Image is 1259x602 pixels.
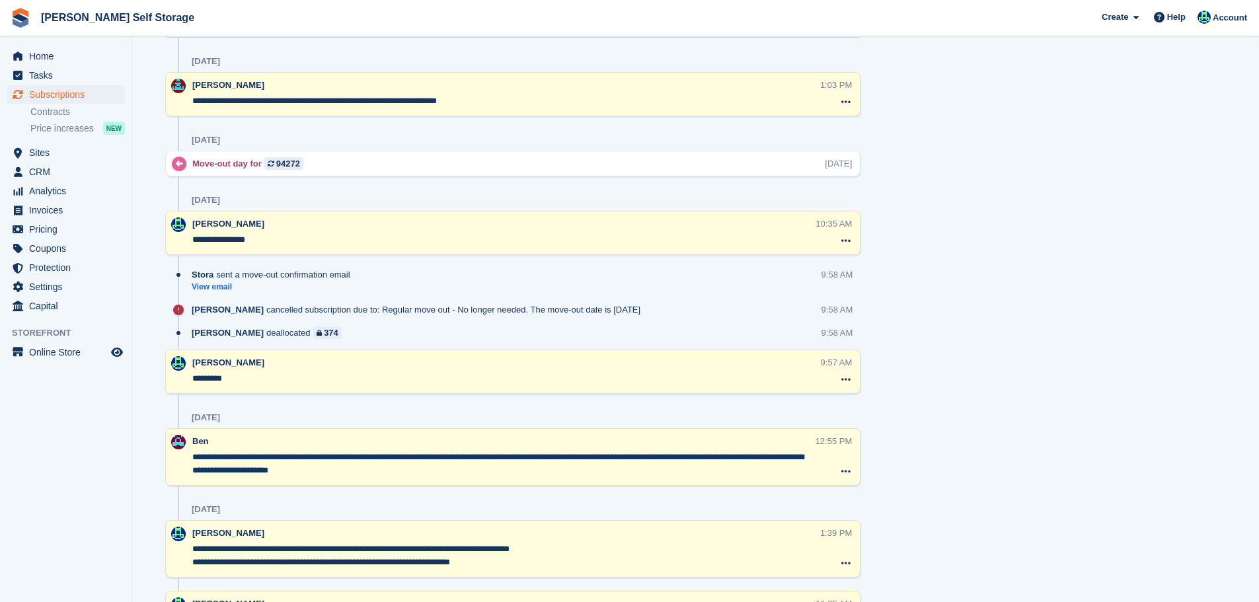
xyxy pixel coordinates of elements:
[171,217,186,232] img: Jenna Kennedy
[821,356,853,369] div: 9:57 AM
[192,268,357,281] div: sent a move-out confirmation email
[29,182,108,200] span: Analytics
[192,357,264,367] span: [PERSON_NAME]
[29,278,108,296] span: Settings
[29,163,108,181] span: CRM
[29,297,108,315] span: Capital
[192,195,220,206] div: [DATE]
[192,219,264,229] span: [PERSON_NAME]
[1102,11,1128,24] span: Create
[7,201,125,219] a: menu
[820,79,852,91] div: 1:03 PM
[7,163,125,181] a: menu
[7,182,125,200] a: menu
[171,356,186,371] img: Jenna Kennedy
[192,303,264,316] span: [PERSON_NAME]
[1213,11,1247,24] span: Account
[821,303,853,316] div: 9:58 AM
[171,79,186,93] img: Dev Yildirim
[7,297,125,315] a: menu
[821,326,853,339] div: 9:58 AM
[820,527,852,539] div: 1:39 PM
[11,8,30,28] img: stora-icon-8386f47178a22dfd0bd8f6a31ec36ba5ce8667c1dd55bd0f319d3a0aa187defe.svg
[7,85,125,104] a: menu
[171,435,186,449] img: Ben
[276,157,300,170] div: 94272
[313,326,342,339] a: 374
[7,143,125,162] a: menu
[7,66,125,85] a: menu
[7,239,125,258] a: menu
[192,303,647,316] div: cancelled subscription due to: Regular move out - No longer needed. The move-out date is [DATE]
[192,157,310,170] div: Move-out day for
[192,326,348,339] div: deallocated
[30,106,125,118] a: Contracts
[816,217,852,230] div: 10:35 AM
[36,7,200,28] a: [PERSON_NAME] Self Storage
[816,435,853,447] div: 12:55 PM
[103,122,125,135] div: NEW
[192,326,264,339] span: [PERSON_NAME]
[29,343,108,361] span: Online Store
[171,527,186,541] img: Jenna Kennedy
[30,122,94,135] span: Price increases
[30,121,125,135] a: Price increases NEW
[29,258,108,277] span: Protection
[192,56,220,67] div: [DATE]
[264,157,303,170] a: 94272
[7,258,125,277] a: menu
[29,201,108,219] span: Invoices
[192,436,209,446] span: Ben
[192,528,264,538] span: [PERSON_NAME]
[192,282,357,293] a: View email
[109,344,125,360] a: Preview store
[7,343,125,361] a: menu
[29,66,108,85] span: Tasks
[7,220,125,239] a: menu
[324,326,338,339] div: 374
[7,278,125,296] a: menu
[29,85,108,104] span: Subscriptions
[29,47,108,65] span: Home
[821,268,853,281] div: 9:58 AM
[192,412,220,423] div: [DATE]
[29,239,108,258] span: Coupons
[7,47,125,65] a: menu
[29,143,108,162] span: Sites
[192,80,264,90] span: [PERSON_NAME]
[1198,11,1211,24] img: Jenna Kennedy
[29,220,108,239] span: Pricing
[825,157,852,170] div: [DATE]
[192,504,220,515] div: [DATE]
[192,135,220,145] div: [DATE]
[1167,11,1186,24] span: Help
[12,326,132,340] span: Storefront
[192,268,213,281] span: Stora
